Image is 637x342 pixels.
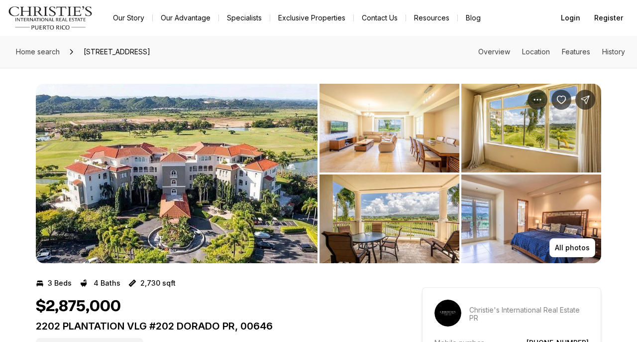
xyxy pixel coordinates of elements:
[555,244,590,252] p: All photos
[528,90,547,110] button: Property options
[461,174,601,263] button: View image gallery
[219,11,270,25] a: Specialists
[555,8,586,28] button: Login
[16,47,60,56] span: Home search
[80,44,154,60] span: [STREET_ADDRESS]
[458,11,489,25] a: Blog
[478,47,510,56] a: Skip to: Overview
[80,275,120,291] button: 4 Baths
[549,238,595,257] button: All photos
[594,14,623,22] span: Register
[270,11,353,25] a: Exclusive Properties
[562,47,590,56] a: Skip to: Features
[36,84,318,263] button: View image gallery
[461,84,601,172] button: View image gallery
[551,90,571,110] button: Save Property: 2202 PLANTATION VLG #202
[561,14,580,22] span: Login
[406,11,457,25] a: Resources
[522,47,550,56] a: Skip to: Location
[36,297,121,316] h1: $2,875,000
[36,84,318,263] li: 1 of 6
[36,320,386,332] p: 2202 PLANTATION VLG #202 DORADO PR, 00646
[602,47,625,56] a: Skip to: History
[105,11,152,25] a: Our Story
[478,48,625,56] nav: Page section menu
[469,306,589,322] p: Christie's International Real Estate PR
[8,6,93,30] img: logo
[575,90,595,110] button: Share Property: 2202 PLANTATION VLG #202
[588,8,629,28] button: Register
[48,279,72,287] p: 3 Beds
[94,279,120,287] p: 4 Baths
[354,11,406,25] button: Contact Us
[140,279,176,287] p: 2,730 sqft
[12,44,64,60] a: Home search
[319,84,459,172] button: View image gallery
[36,84,601,263] div: Listing Photos
[319,84,601,263] li: 2 of 6
[153,11,218,25] a: Our Advantage
[319,174,459,263] button: View image gallery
